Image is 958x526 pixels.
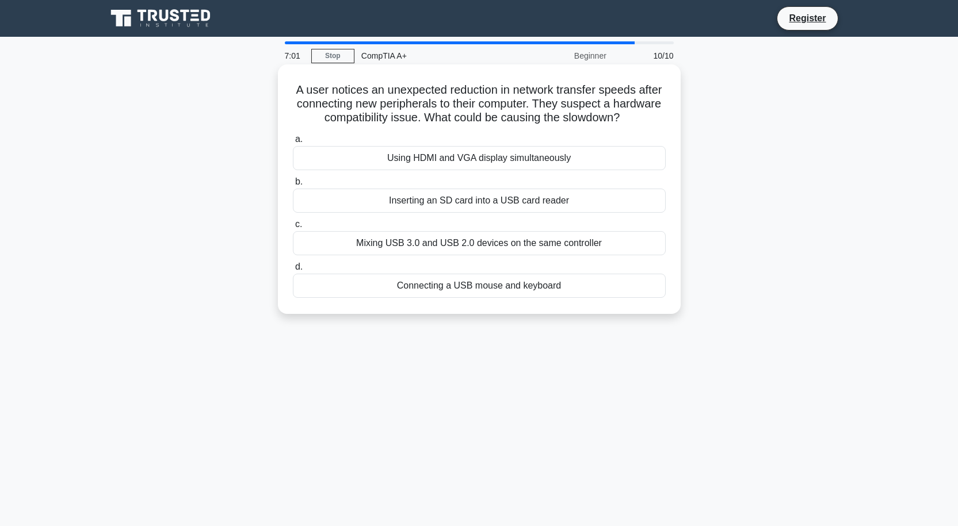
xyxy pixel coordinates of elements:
div: 10/10 [613,44,681,67]
span: d. [295,262,303,271]
div: Inserting an SD card into a USB card reader [293,189,666,213]
h5: A user notices an unexpected reduction in network transfer speeds after connecting new peripheral... [292,83,667,125]
a: Stop [311,49,354,63]
span: c. [295,219,302,229]
div: Using HDMI and VGA display simultaneously [293,146,666,170]
div: Beginner [513,44,613,67]
a: Register [782,11,833,25]
div: 7:01 [278,44,311,67]
div: CompTIA A+ [354,44,513,67]
div: Connecting a USB mouse and keyboard [293,274,666,298]
div: Mixing USB 3.0 and USB 2.0 devices on the same controller [293,231,666,255]
span: a. [295,134,303,144]
span: b. [295,176,303,186]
